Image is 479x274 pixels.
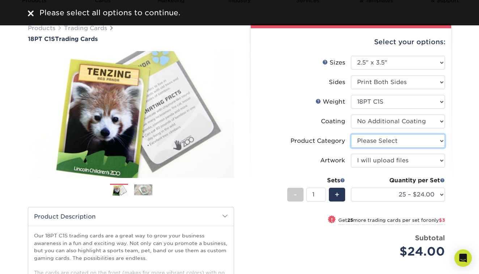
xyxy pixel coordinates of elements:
div: Sizes [322,58,345,67]
div: $24.00 [356,243,445,260]
img: Trading Cards 01 [110,184,128,197]
h2: Product Description [28,207,234,226]
div: Sets [287,176,345,185]
small: Get more trading cards per set for [338,217,445,225]
strong: Subtotal [415,234,445,242]
div: Select your options: [257,28,445,56]
a: Products [28,25,55,32]
a: Trading Cards [64,25,107,32]
span: - [294,189,297,200]
span: $3 [439,217,445,223]
div: Coating [321,117,345,126]
div: Artwork [320,156,345,165]
span: + [335,189,339,200]
div: Open Intercom Messenger [454,249,472,267]
span: Please select all options to continue. [39,8,180,17]
span: only [428,217,445,223]
span: ! [331,216,333,224]
img: 18PT C1S 01 [28,43,234,186]
img: Trading Cards 02 [134,184,152,195]
div: Quantity per Set [351,176,445,185]
h1: Trading Cards [28,36,234,42]
iframe: Google Customer Reviews [2,252,62,271]
span: 18PT C1S [28,36,55,42]
div: Product Category [291,137,345,145]
strong: 25 [347,217,353,223]
div: Weight [315,97,345,106]
div: Sides [329,78,345,87]
a: 18PT C1STrading Cards [28,36,234,42]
